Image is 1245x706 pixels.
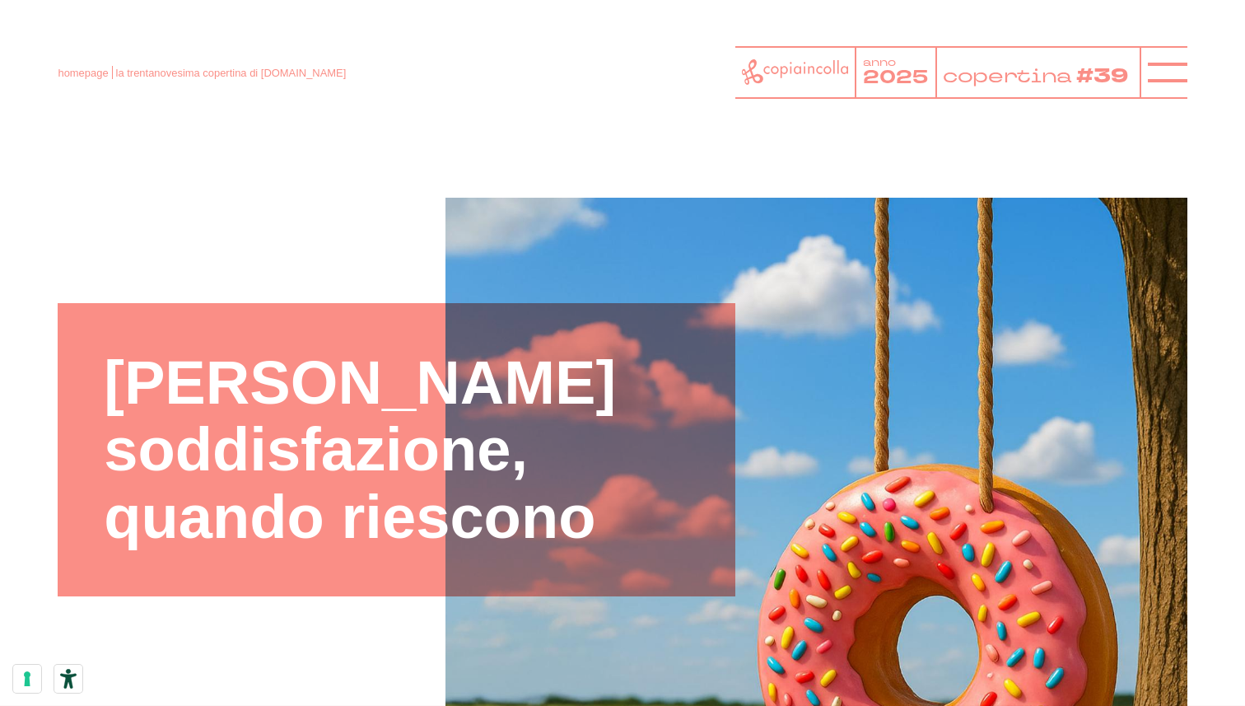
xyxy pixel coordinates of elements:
tspan: #39 [1079,62,1132,91]
tspan: anno [863,56,896,70]
span: la trentanovesima copertina di [DOMAIN_NAME] [116,67,347,79]
tspan: copertina [943,63,1075,88]
a: homepage [58,67,108,79]
button: Le tue preferenze relative al consenso per le tecnologie di tracciamento [13,665,41,693]
h1: [PERSON_NAME] soddisfazione, quando riescono [104,349,689,551]
button: Strumenti di accessibilità [54,665,82,693]
tspan: 2025 [863,65,928,90]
